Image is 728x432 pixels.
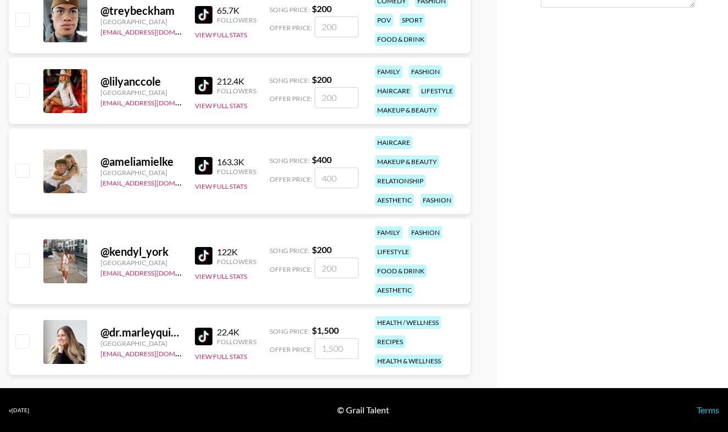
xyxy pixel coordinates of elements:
[409,226,442,239] div: fashion
[375,265,427,277] div: food & drink
[195,77,212,94] img: TikTok
[375,335,405,348] div: recipes
[375,136,412,149] div: haircare
[270,345,312,354] span: Offer Price:
[100,4,182,18] div: @ treybeckham
[315,167,359,188] input: 400
[315,257,359,278] input: 200
[375,175,425,187] div: relationship
[375,284,414,296] div: aesthetic
[100,326,182,339] div: @ dr.marleyquinn
[100,155,182,169] div: @ ameliamielke
[217,246,256,257] div: 122K
[315,338,359,359] input: 1,500
[270,175,312,183] span: Offer Price:
[375,194,414,206] div: aesthetic
[195,272,247,280] button: View Full Stats
[217,338,256,346] div: Followers
[375,104,439,116] div: makeup & beauty
[217,167,256,176] div: Followers
[375,155,439,168] div: makeup & beauty
[100,88,182,97] div: [GEOGRAPHIC_DATA]
[9,407,29,414] div: v [DATE]
[375,65,402,78] div: family
[100,267,211,277] a: [EMAIL_ADDRESS][DOMAIN_NAME]
[337,405,389,416] div: © Grail Talent
[195,31,247,39] button: View Full Stats
[419,85,455,97] div: lifestyle
[100,169,182,177] div: [GEOGRAPHIC_DATA]
[375,85,412,97] div: haircare
[375,316,441,329] div: health / wellness
[217,76,256,87] div: 212.4K
[195,328,212,345] img: TikTok
[100,259,182,267] div: [GEOGRAPHIC_DATA]
[270,327,310,335] span: Song Price:
[312,3,332,14] strong: $ 200
[312,154,332,165] strong: $ 400
[100,245,182,259] div: @ kendyl_york
[195,247,212,265] img: TikTok
[270,5,310,14] span: Song Price:
[195,182,247,190] button: View Full Stats
[270,76,310,85] span: Song Price:
[195,6,212,24] img: TikTok
[312,244,332,255] strong: $ 200
[375,33,427,46] div: food & drink
[400,14,425,26] div: sport
[375,226,402,239] div: family
[100,347,211,358] a: [EMAIL_ADDRESS][DOMAIN_NAME]
[217,156,256,167] div: 163.3K
[217,16,256,24] div: Followers
[100,177,211,187] a: [EMAIL_ADDRESS][DOMAIN_NAME]
[421,194,453,206] div: fashion
[217,87,256,95] div: Followers
[100,97,211,107] a: [EMAIL_ADDRESS][DOMAIN_NAME]
[195,102,247,110] button: View Full Stats
[100,18,182,26] div: [GEOGRAPHIC_DATA]
[375,245,411,258] div: lifestyle
[195,352,247,361] button: View Full Stats
[270,94,312,103] span: Offer Price:
[270,24,312,32] span: Offer Price:
[195,157,212,175] img: TikTok
[315,87,359,108] input: 200
[315,16,359,37] input: 200
[270,156,310,165] span: Song Price:
[100,75,182,88] div: @ lilyanccole
[100,339,182,347] div: [GEOGRAPHIC_DATA]
[217,5,256,16] div: 65.7K
[697,405,719,415] a: Terms
[217,327,256,338] div: 22.4K
[270,265,312,273] span: Offer Price:
[375,14,393,26] div: pov
[375,355,443,367] div: health & wellness
[409,65,442,78] div: fashion
[100,26,211,36] a: [EMAIL_ADDRESS][DOMAIN_NAME]
[217,257,256,266] div: Followers
[270,246,310,255] span: Song Price:
[312,325,339,335] strong: $ 1,500
[312,74,332,85] strong: $ 200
